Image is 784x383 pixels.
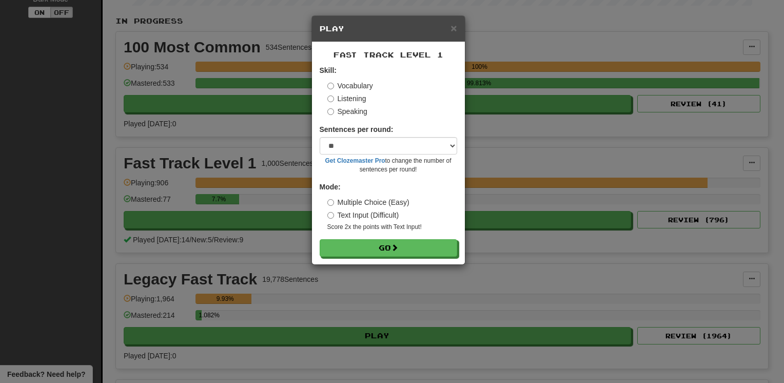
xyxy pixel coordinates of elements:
[450,23,457,33] button: Close
[325,157,385,164] a: Get Clozemaster Pro
[327,83,334,89] input: Vocabulary
[327,108,334,115] input: Speaking
[334,50,443,59] span: Fast Track Level 1
[320,124,394,135] label: Sentences per round:
[327,106,367,117] label: Speaking
[327,199,334,206] input: Multiple Choice (Easy)
[320,239,457,257] button: Go
[320,66,337,74] strong: Skill:
[327,223,457,232] small: Score 2x the points with Text Input !
[327,210,399,220] label: Text Input (Difficult)
[320,183,341,191] strong: Mode:
[327,197,409,207] label: Multiple Choice (Easy)
[450,22,457,34] span: ×
[327,212,334,219] input: Text Input (Difficult)
[327,81,373,91] label: Vocabulary
[327,95,334,102] input: Listening
[327,93,366,104] label: Listening
[320,24,457,34] h5: Play
[320,157,457,174] small: to change the number of sentences per round!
